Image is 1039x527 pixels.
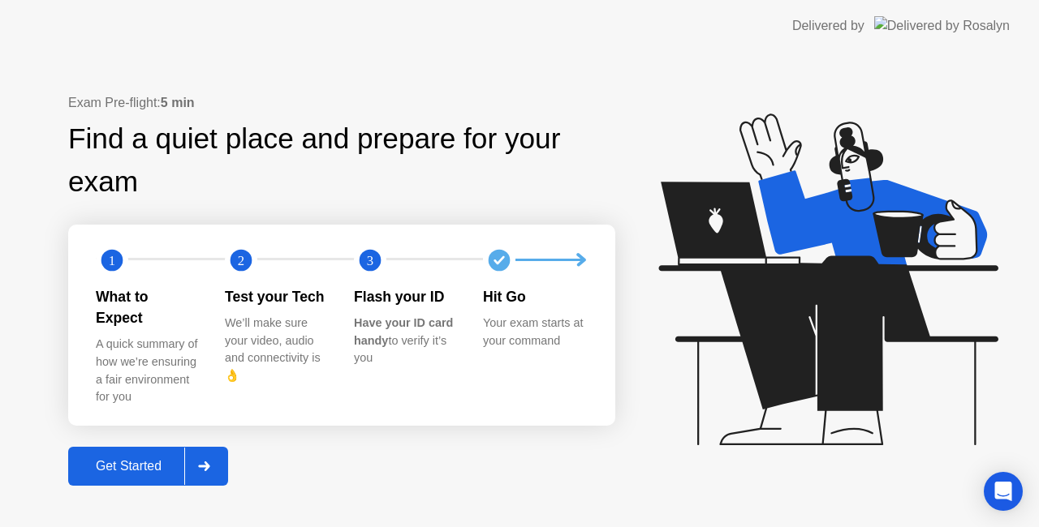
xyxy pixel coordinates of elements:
div: Test your Tech [225,286,328,307]
div: A quick summary of how we’re ensuring a fair environment for you [96,336,199,405]
text: 1 [109,252,115,268]
text: 3 [367,252,373,268]
b: Have your ID card handy [354,316,453,347]
div: What to Expect [96,286,199,329]
div: Flash your ID [354,286,457,307]
img: Delivered by Rosalyn [874,16,1010,35]
div: We’ll make sure your video, audio and connectivity is 👌 [225,315,328,384]
button: Get Started [68,447,228,486]
div: Hit Go [483,286,586,307]
div: Your exam starts at your command [483,315,586,349]
div: Find a quiet place and prepare for your exam [68,118,615,204]
div: to verify it’s you [354,315,457,367]
div: Exam Pre-flight: [68,93,615,113]
div: Delivered by [792,16,864,36]
b: 5 min [161,96,195,109]
div: Get Started [73,459,184,473]
text: 2 [238,252,244,268]
div: Open Intercom Messenger [984,472,1023,511]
